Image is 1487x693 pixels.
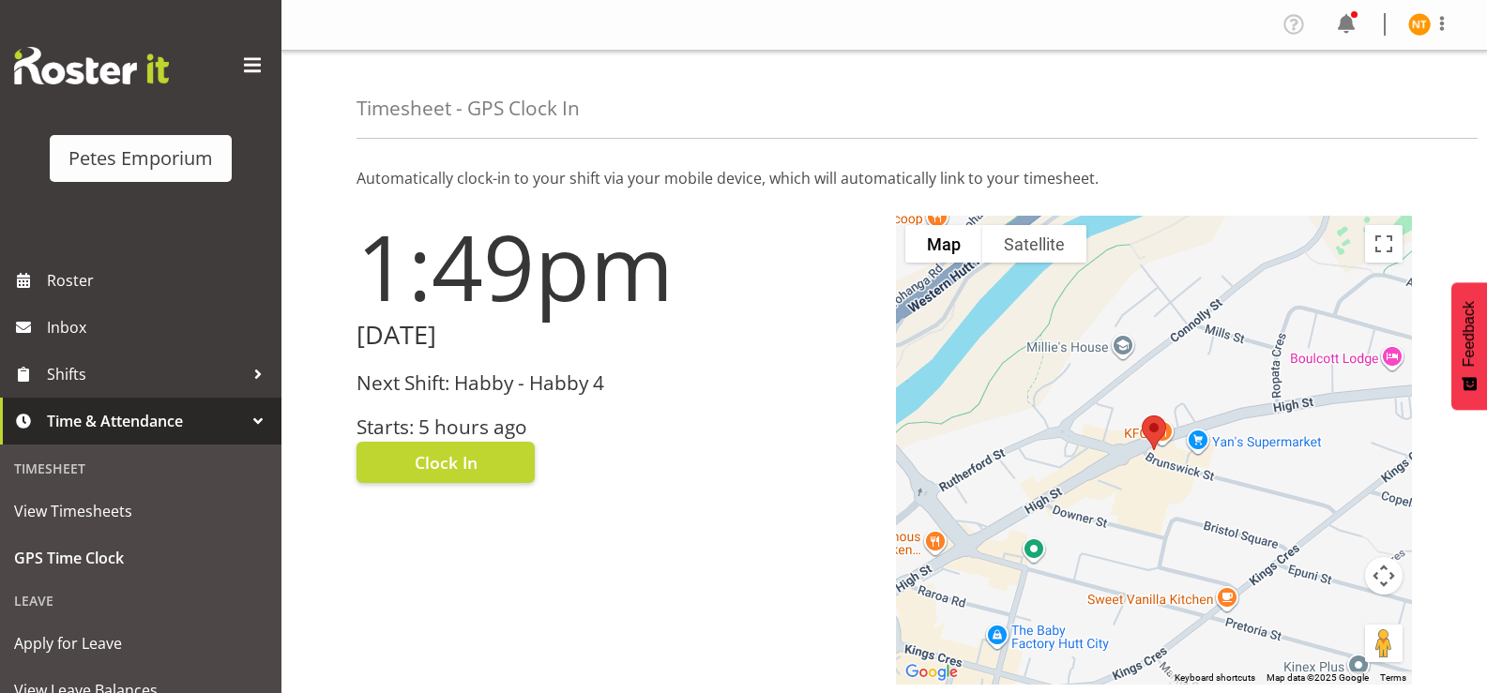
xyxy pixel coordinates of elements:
[357,98,580,119] h4: Timesheet - GPS Clock In
[14,497,267,525] span: View Timesheets
[905,225,982,263] button: Show street map
[5,449,277,488] div: Timesheet
[1365,557,1403,595] button: Map camera controls
[5,581,277,620] div: Leave
[357,167,1412,189] p: Automatically clock-in to your shift via your mobile device, which will automatically link to you...
[47,313,272,341] span: Inbox
[901,660,963,685] a: Open this area in Google Maps (opens a new window)
[1175,671,1255,685] button: Keyboard shortcuts
[901,660,963,685] img: Google
[415,450,478,475] span: Clock In
[1380,672,1406,683] a: Terms (opens in new tab)
[47,407,244,435] span: Time & Attendance
[14,544,267,572] span: GPS Time Clock
[357,416,873,438] h3: Starts: 5 hours ago
[68,144,213,173] div: Petes Emporium
[5,488,277,535] a: View Timesheets
[1408,13,1431,36] img: nicole-thomson8388.jpg
[14,629,267,657] span: Apply for Leave
[357,321,873,350] h2: [DATE]
[14,47,169,84] img: Rosterit website logo
[982,225,1086,263] button: Show satellite imagery
[47,266,272,294] span: Roster
[1365,225,1403,263] button: Toggle fullscreen view
[1267,672,1369,683] span: Map data ©2025 Google
[5,535,277,581] a: GPS Time Clock
[357,372,873,394] h3: Next Shift: Habby - Habby 4
[1365,625,1403,662] button: Drag Pegman onto the map to open Street View
[5,620,277,667] a: Apply for Leave
[47,360,244,388] span: Shifts
[357,216,873,317] h1: 1:49pm
[1461,301,1478,367] span: Feedback
[357,442,535,483] button: Clock In
[1451,282,1487,410] button: Feedback - Show survey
